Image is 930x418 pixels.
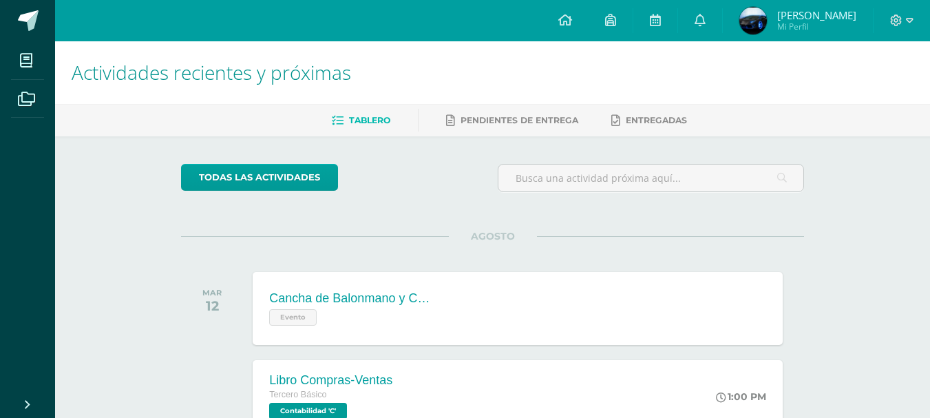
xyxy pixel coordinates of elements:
[269,291,434,306] div: Cancha de Balonmano y Contenido
[739,7,767,34] img: 02a5f9f54c7fb86c9517f3725941b99c.png
[202,288,222,297] div: MAR
[349,115,390,125] span: Tablero
[202,297,222,314] div: 12
[72,59,351,85] span: Actividades recientes y próximas
[777,21,856,32] span: Mi Perfil
[332,109,390,132] a: Tablero
[269,373,392,388] div: Libro Compras-Ventas
[461,115,578,125] span: Pendientes de entrega
[446,109,578,132] a: Pendientes de entrega
[181,164,338,191] a: todas las Actividades
[498,165,803,191] input: Busca una actividad próxima aquí...
[269,309,317,326] span: Evento
[269,390,326,399] span: Tercero Básico
[449,230,537,242] span: AGOSTO
[611,109,687,132] a: Entregadas
[626,115,687,125] span: Entregadas
[777,8,856,22] span: [PERSON_NAME]
[716,390,766,403] div: 1:00 PM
